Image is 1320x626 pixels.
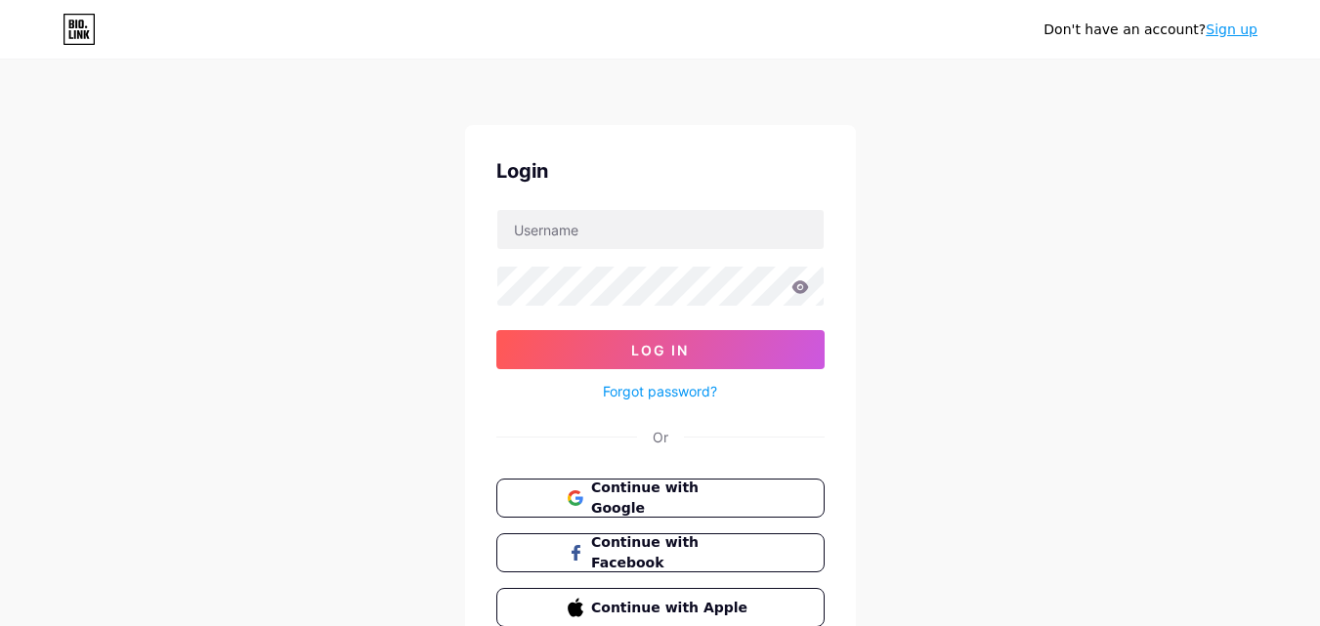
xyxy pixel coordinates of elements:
[591,598,752,618] span: Continue with Apple
[496,533,825,572] button: Continue with Facebook
[591,478,752,519] span: Continue with Google
[1206,21,1257,37] a: Sign up
[653,427,668,447] div: Or
[1043,20,1257,40] div: Don't have an account?
[496,156,825,186] div: Login
[496,479,825,518] button: Continue with Google
[631,342,689,358] span: Log In
[496,330,825,369] button: Log In
[497,210,824,249] input: Username
[591,532,752,573] span: Continue with Facebook
[603,381,717,401] a: Forgot password?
